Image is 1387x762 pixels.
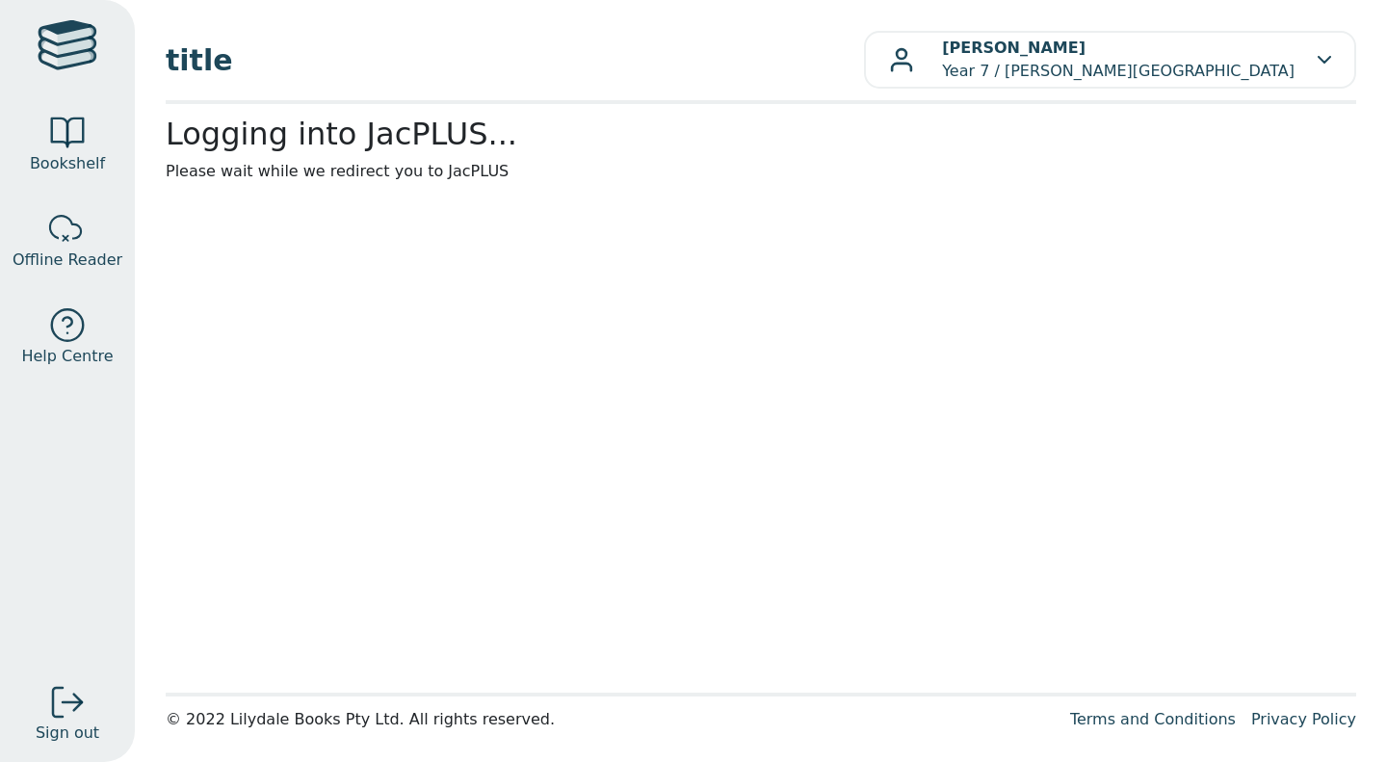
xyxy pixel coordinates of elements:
button: [PERSON_NAME]Year 7 / [PERSON_NAME][GEOGRAPHIC_DATA] [864,31,1356,89]
span: Bookshelf [30,152,105,175]
span: Help Centre [21,345,113,368]
p: Please wait while we redirect you to JacPLUS [166,160,1356,183]
span: title [166,39,864,82]
div: © 2022 Lilydale Books Pty Ltd. All rights reserved. [166,708,1055,731]
h2: Logging into JacPLUS... [166,116,1356,152]
a: Terms and Conditions [1070,710,1236,728]
span: Offline Reader [13,249,122,272]
b: [PERSON_NAME] [942,39,1086,57]
span: Sign out [36,722,99,745]
a: Privacy Policy [1251,710,1356,728]
p: Year 7 / [PERSON_NAME][GEOGRAPHIC_DATA] [942,37,1295,83]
